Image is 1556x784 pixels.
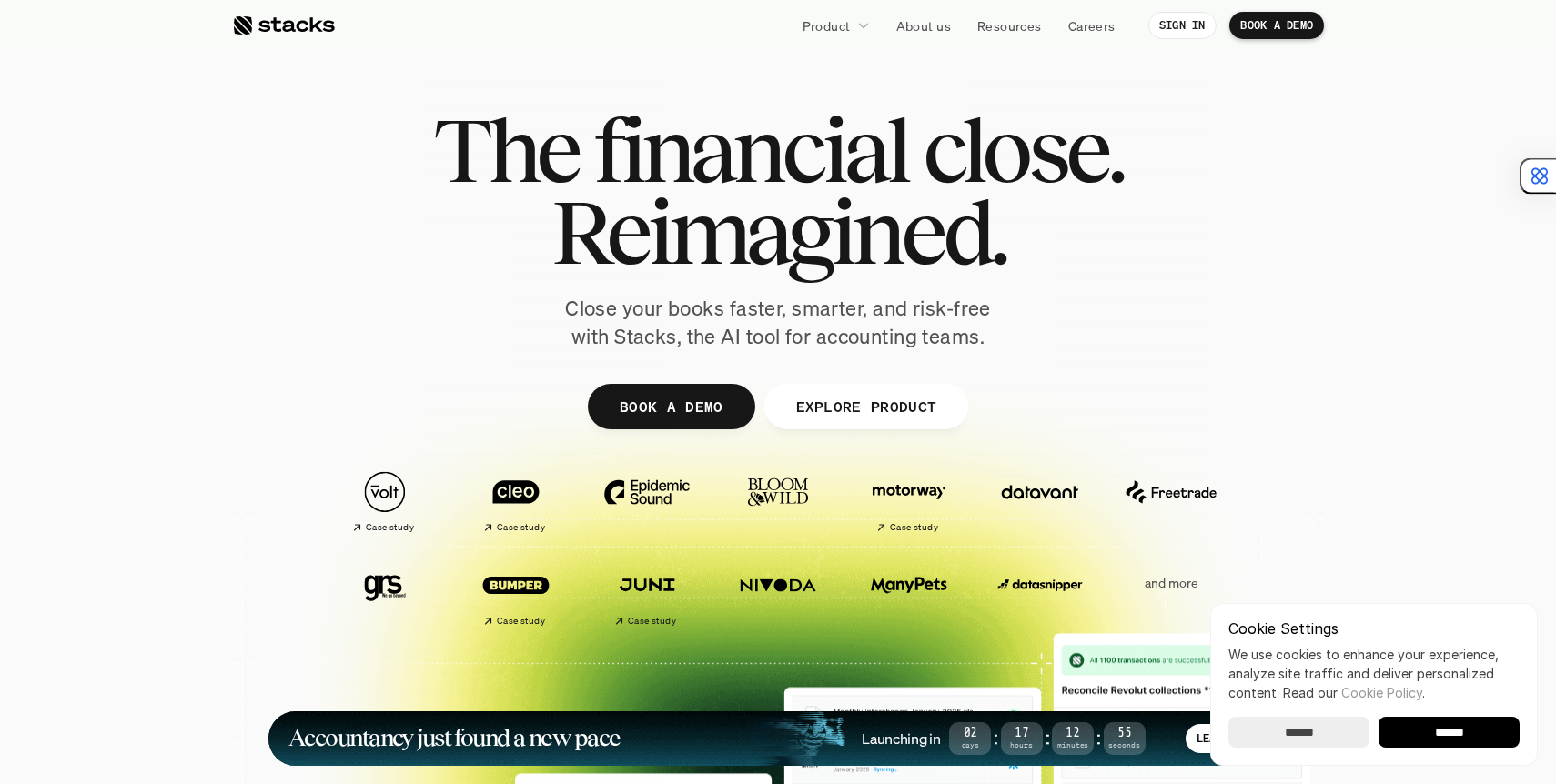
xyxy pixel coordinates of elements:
h2: Case study [497,522,545,533]
span: 12 [1052,729,1094,739]
p: BOOK A DEMO [1240,19,1313,32]
span: Reimagined. [551,191,1005,273]
span: Seconds [1104,742,1146,749]
a: Case study [591,555,703,634]
a: Case study [460,462,572,541]
span: Days [949,742,991,749]
a: Careers [1057,9,1127,42]
p: SIGN IN [1159,19,1206,32]
span: financial [593,109,907,191]
a: About us [885,9,962,42]
a: Resources [966,9,1053,42]
a: Cookie Policy [1341,685,1422,700]
span: The [433,109,578,191]
p: EXPLORE PRODUCT [795,393,936,419]
p: and more [1115,576,1228,591]
a: Case study [853,462,965,541]
p: Careers [1068,16,1116,35]
p: Close your books faster, smarter, and risk-free with Stacks, the AI tool for accounting teams. [551,295,1005,351]
strong: : [1043,728,1052,749]
a: Accountancy just found a new paceLaunching in02Days:17Hours:12Minutes:55SecondsLEARN MORE [268,711,1288,766]
span: Minutes [1052,742,1094,749]
strong: : [991,728,1000,749]
span: 55 [1104,729,1146,739]
p: LEARN MORE [1197,732,1262,745]
a: Case study [328,462,441,541]
a: Case study [460,555,572,634]
a: BOOK A DEMO [588,384,755,429]
span: 02 [949,729,991,739]
h1: Accountancy just found a new pace [288,728,621,749]
h2: Case study [628,616,676,627]
h2: Case study [497,616,545,627]
h2: Case study [366,522,414,533]
strong: : [1094,728,1103,749]
h4: Launching in [862,729,940,749]
p: Resources [977,16,1042,35]
p: Product [803,16,851,35]
a: SIGN IN [1148,12,1217,39]
span: close. [923,109,1123,191]
a: EXPLORE PRODUCT [763,384,968,429]
p: About us [896,16,951,35]
p: BOOK A DEMO [620,393,723,419]
span: Read our . [1283,685,1425,700]
p: We use cookies to enhance your experience, analyze site traffic and deliver personalized content. [1228,645,1520,702]
span: Hours [1001,742,1043,749]
a: BOOK A DEMO [1229,12,1324,39]
span: 17 [1001,729,1043,739]
p: Cookie Settings [1228,621,1520,636]
h2: Case study [890,522,938,533]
